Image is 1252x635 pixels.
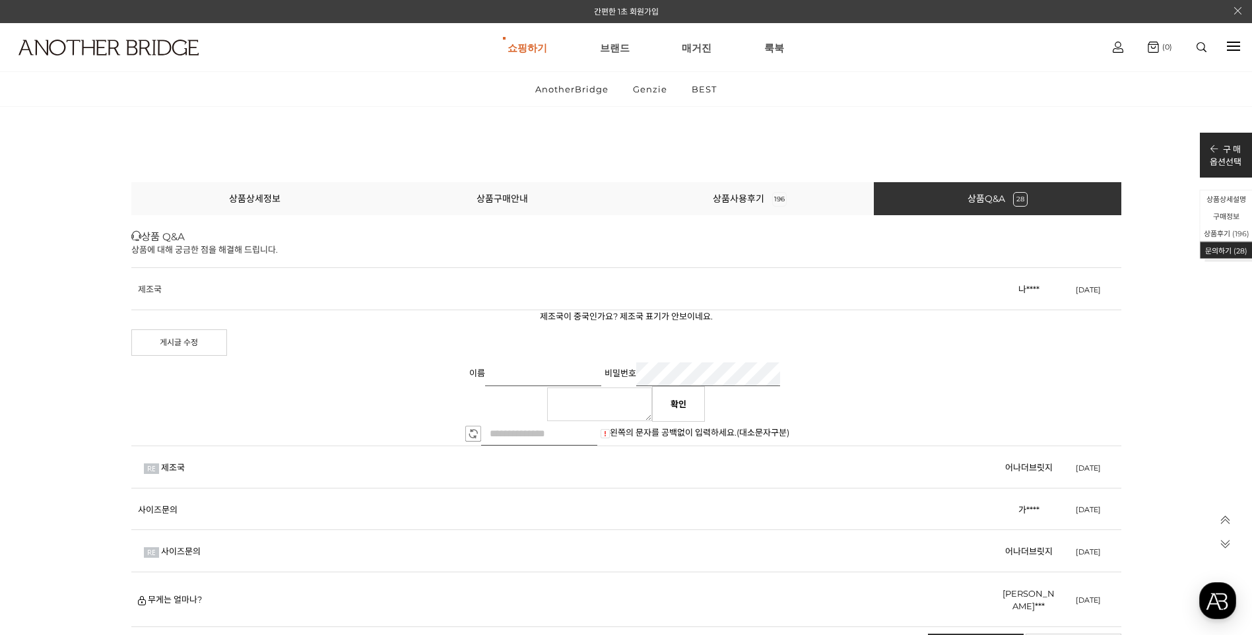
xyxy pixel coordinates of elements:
[144,463,159,474] img: 답변
[600,24,630,71] a: 브랜드
[968,193,1028,205] a: 상품Q&A
[148,594,202,605] a: 무게는 얼마나?
[144,422,1109,446] p: 왼쪽의 문자를 공백없이 입력하세요.(대소문자구분)
[680,72,728,106] a: BEST
[1055,446,1121,488] td: [DATE]
[42,438,49,449] span: 홈
[1235,229,1247,238] span: 196
[161,546,201,556] a: 사이즈문의
[170,418,253,451] a: 설정
[1148,42,1172,53] a: (0)
[652,386,705,422] a: 확인
[524,72,620,106] a: AnotherBridge
[204,438,220,449] span: 설정
[508,24,547,71] a: 쇼핑하기
[144,362,1109,386] div: 이름 비밀번호
[713,193,787,205] a: 상품사용후기
[477,193,528,205] a: 상품구매안내
[7,40,195,88] a: logo
[87,418,170,451] a: 대화
[131,243,1121,255] p: 상품에 대해 궁금한 점을 해결해 드립니다.
[1013,192,1028,207] span: 28
[229,193,280,205] a: 상품상세정보
[465,426,481,442] img: btn_captcha_refresh.png
[138,504,178,515] a: 사이즈문의
[622,72,678,106] a: Genzie
[131,329,227,356] a: 게시글 수정
[1210,155,1241,168] p: 옵션선택
[4,418,87,451] a: 홈
[1003,572,1055,626] td: [PERSON_NAME]***
[1055,488,1121,530] td: [DATE]
[131,310,1121,323] p: 제조국이 중국인가요? 제조국 표기가 안보이네요.
[1197,42,1206,52] img: search
[682,24,711,71] a: 매거진
[161,462,185,473] a: 제조국
[1210,143,1241,155] p: 구 매
[1055,530,1121,572] td: [DATE]
[1113,42,1123,53] img: cart
[1055,572,1121,626] td: [DATE]
[1159,42,1172,51] span: (0)
[138,596,146,605] img: 비밀글
[772,192,787,207] span: 196
[138,284,162,294] a: 제조국
[121,439,137,450] span: 대화
[1003,446,1055,488] td: 어나더브릿지
[144,547,159,558] img: 답변
[18,40,199,55] img: logo
[1055,268,1121,310] td: [DATE]
[764,24,784,71] a: 룩북
[1148,42,1159,53] img: cart
[131,228,1121,243] h3: 상품 Q&A
[1003,530,1055,572] td: 어나더브릿지
[594,7,659,17] a: 간편한 1초 회원가입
